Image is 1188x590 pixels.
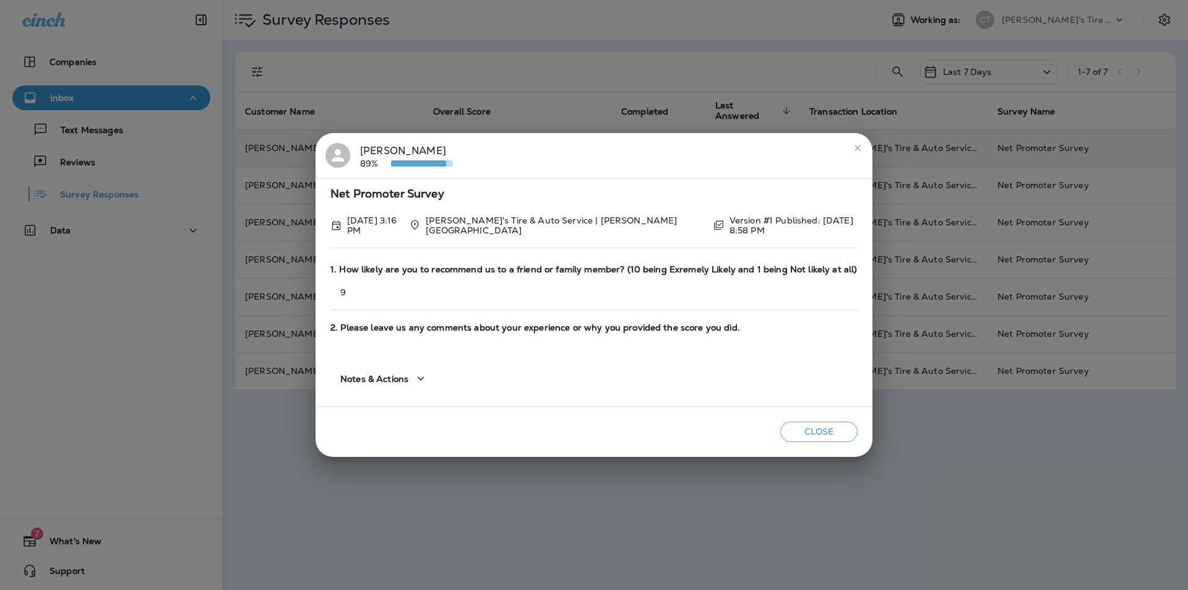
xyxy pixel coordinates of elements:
[360,143,453,169] div: [PERSON_NAME]
[330,361,438,396] button: Notes & Actions
[340,374,408,384] span: Notes & Actions
[330,323,858,333] span: 2. Please leave us any comments about your experience or why you provided the score you did.
[347,215,399,235] p: Sep 22, 2025 3:16 PM
[330,264,858,275] span: 1. How likely are you to recommend us to a friend or family member? (10 being Exremely Likely and...
[730,215,858,235] p: Version #1 Published: [DATE] 8:58 PM
[330,189,858,199] span: Net Promoter Survey
[330,287,858,297] p: 9
[426,215,702,235] p: [PERSON_NAME]'s Tire & Auto Service | [PERSON_NAME][GEOGRAPHIC_DATA]
[360,158,391,168] p: 89%
[848,138,867,158] button: close
[780,422,858,442] button: Close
